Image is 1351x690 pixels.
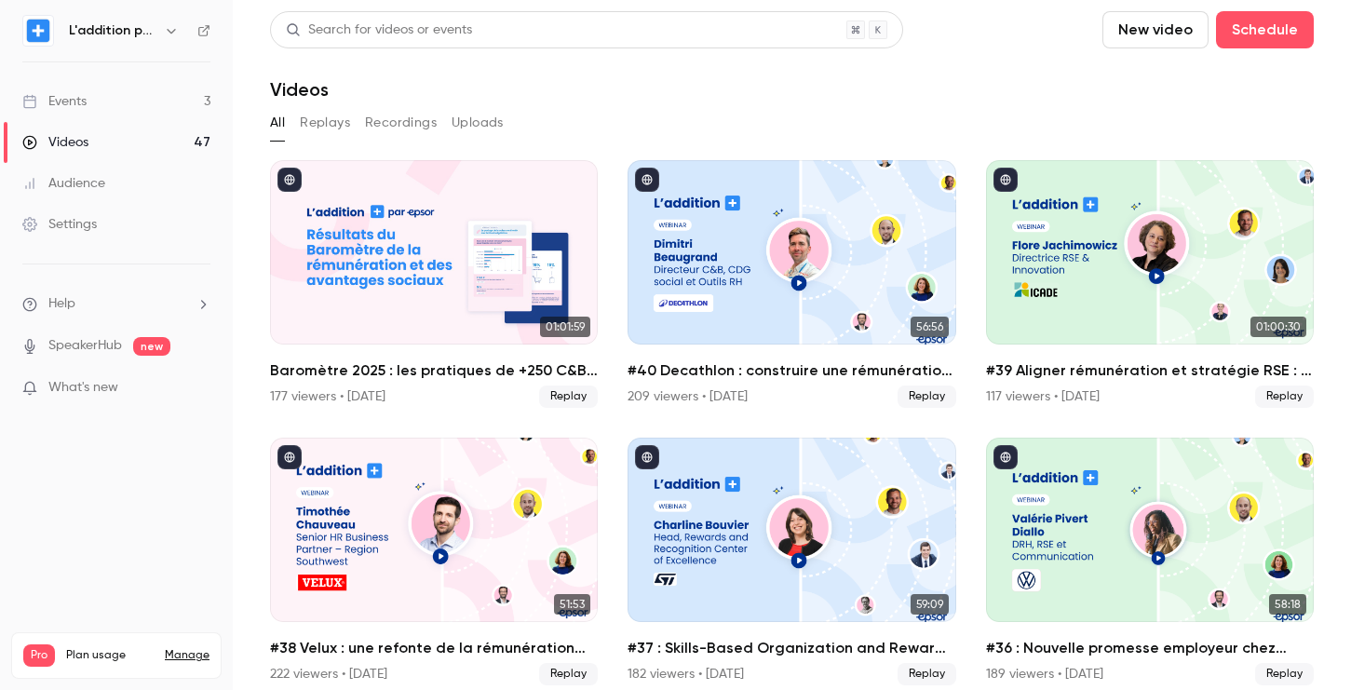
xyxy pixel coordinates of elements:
[1102,11,1209,48] button: New video
[986,637,1314,659] h2: #36 : Nouvelle promesse employeur chez Volkswagen
[539,663,598,685] span: Replay
[452,108,504,138] button: Uploads
[554,594,590,615] span: 51:53
[270,108,285,138] button: All
[898,663,956,685] span: Replay
[911,317,949,337] span: 56:56
[270,78,329,101] h1: Videos
[628,438,955,685] a: 59:09#37 : Skills-Based Organization and Rewards avec STMicroelectronics182 viewers • [DATE]Replay
[48,336,122,356] a: SpeakerHub
[1255,386,1314,408] span: Replay
[628,160,955,408] li: #40 Decathlon : construire une rémunération engagée et équitable
[1269,594,1306,615] span: 58:18
[188,380,210,397] iframe: Noticeable Trigger
[22,294,210,314] li: help-dropdown-opener
[539,386,598,408] span: Replay
[540,317,590,337] span: 01:01:59
[628,160,955,408] a: 56:56#40 Decathlon : construire une rémunération engagée et équitable209 viewers • [DATE]Replay
[270,359,598,382] h2: Baromètre 2025 : les pratiques de +250 C&B qui font la différence
[69,21,156,40] h6: L'addition par Epsor
[66,648,154,663] span: Plan usage
[48,294,75,314] span: Help
[628,359,955,382] h2: #40 Decathlon : construire une rémunération engagée et équitable
[270,665,387,683] div: 222 viewers • [DATE]
[270,637,598,659] h2: #38 Velux : une refonte de la rémunération pour plus de clarté et d’attractivité
[365,108,437,138] button: Recordings
[270,387,385,406] div: 177 viewers • [DATE]
[165,648,209,663] a: Manage
[133,337,170,356] span: new
[635,445,659,469] button: published
[986,438,1314,685] li: #36 : Nouvelle promesse employeur chez Volkswagen
[270,160,598,408] a: 01:01:59Baromètre 2025 : les pratiques de +250 C&B qui font la différence177 viewers • [DATE]Replay
[22,215,97,234] div: Settings
[277,445,302,469] button: published
[22,174,105,193] div: Audience
[986,665,1103,683] div: 189 viewers • [DATE]
[22,133,88,152] div: Videos
[986,359,1314,382] h2: #39 Aligner rémunération et stratégie RSE : le pari d'ICADE
[628,387,748,406] div: 209 viewers • [DATE]
[986,160,1314,408] a: 01:00:30#39 Aligner rémunération et stratégie RSE : le pari d'ICADE117 viewers • [DATE]Replay
[48,378,118,398] span: What's new
[628,438,955,685] li: #37 : Skills-Based Organization and Rewards avec STMicroelectronics
[270,11,1314,679] section: Videos
[898,386,956,408] span: Replay
[22,92,87,111] div: Events
[628,637,955,659] h2: #37 : Skills-Based Organization and Rewards avec STMicroelectronics
[1250,317,1306,337] span: 01:00:30
[23,16,53,46] img: L'addition par Epsor
[628,665,744,683] div: 182 viewers • [DATE]
[300,108,350,138] button: Replays
[270,438,598,685] a: 51:53#38 Velux : une refonte de la rémunération pour plus de clarté et d’attractivité222 viewers ...
[993,168,1018,192] button: published
[270,438,598,685] li: #38 Velux : une refonte de la rémunération pour plus de clarté et d’attractivité
[1255,663,1314,685] span: Replay
[286,20,472,40] div: Search for videos or events
[986,160,1314,408] li: #39 Aligner rémunération et stratégie RSE : le pari d'ICADE
[277,168,302,192] button: published
[635,168,659,192] button: published
[1216,11,1314,48] button: Schedule
[986,438,1314,685] a: 58:18#36 : Nouvelle promesse employeur chez Volkswagen189 viewers • [DATE]Replay
[270,160,598,408] li: Baromètre 2025 : les pratiques de +250 C&B qui font la différence
[23,644,55,667] span: Pro
[986,387,1100,406] div: 117 viewers • [DATE]
[911,594,949,615] span: 59:09
[993,445,1018,469] button: published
